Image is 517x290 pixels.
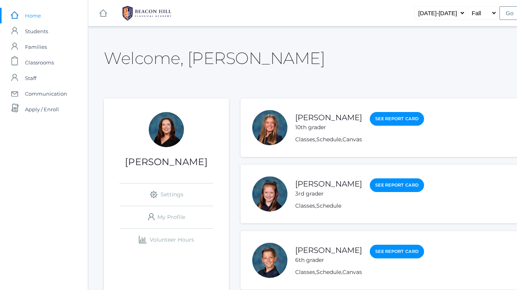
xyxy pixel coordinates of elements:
a: Classes [295,202,315,209]
a: Canvas [342,269,362,276]
span: Communication [25,86,67,101]
a: Canvas [342,136,362,143]
a: Schedule [316,136,341,143]
a: Schedule [316,269,341,276]
div: 10th grader [295,123,362,132]
a: My Profile [119,206,213,228]
a: Classes [295,136,315,143]
a: [PERSON_NAME] [295,179,362,189]
a: Settings [119,183,213,206]
div: Abigail Watters [252,110,287,145]
a: Volunteer Hours [119,229,213,251]
span: Students [25,23,48,39]
a: Schedule [316,202,341,209]
a: See Report Card [370,178,424,192]
span: Apply / Enroll [25,101,59,117]
div: 6th grader [295,256,362,264]
a: [PERSON_NAME] [295,113,362,122]
div: 3rd grader [295,190,362,198]
div: Katie Watters [149,112,184,147]
span: Classrooms [25,55,54,70]
div: Fiona Watters [252,176,287,212]
h2: Welcome, [PERSON_NAME] [104,49,325,67]
img: 1_BHCALogos-05.png [118,4,176,23]
span: Staff [25,70,36,86]
a: See Report Card [370,112,424,126]
div: , , [295,268,424,276]
div: Ian Watters [252,243,287,278]
div: , [295,202,424,210]
span: Home [25,8,41,23]
a: [PERSON_NAME] [295,246,362,255]
div: , , [295,135,424,144]
span: Families [25,39,47,55]
a: See Report Card [370,245,424,258]
a: Classes [295,269,315,276]
h1: [PERSON_NAME] [104,157,229,167]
